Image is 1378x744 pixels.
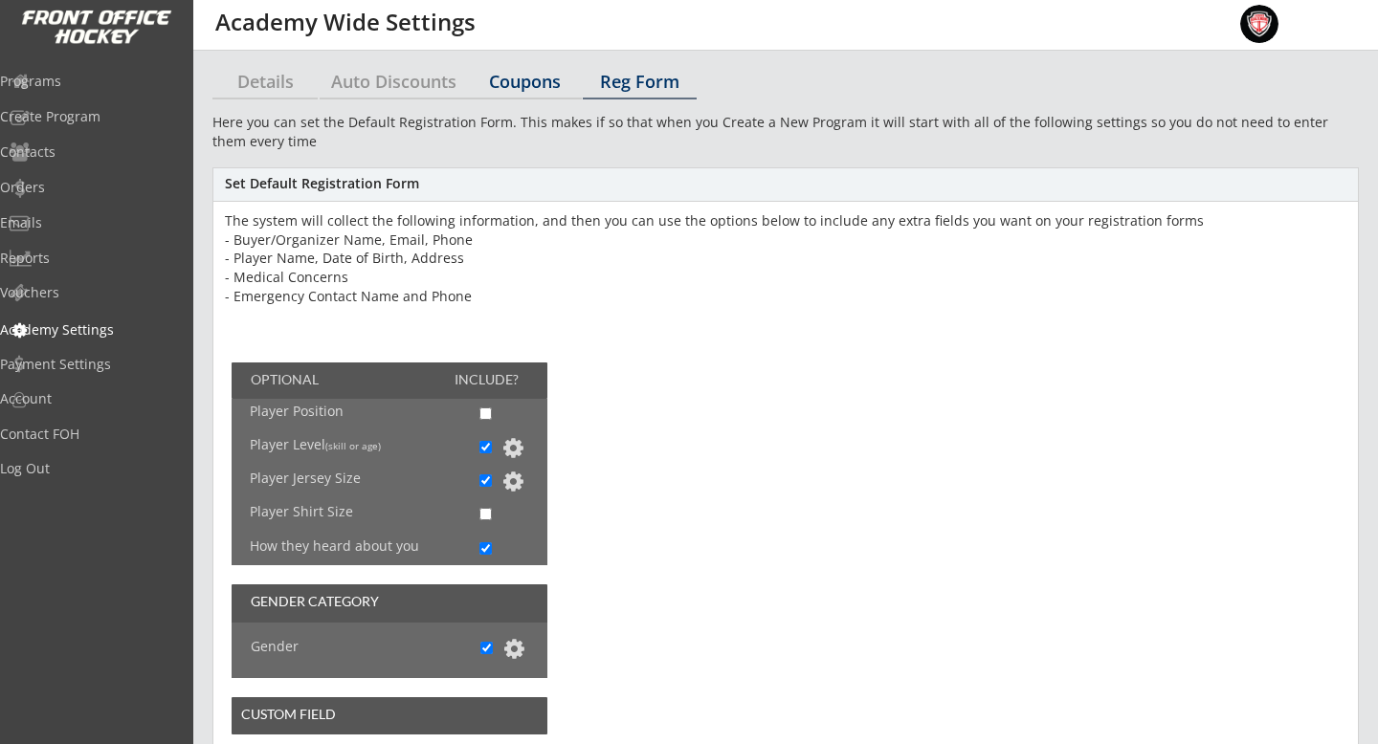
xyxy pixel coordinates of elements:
[455,373,530,386] div: INCLUDE?
[212,113,1359,150] div: Here you can set the Default Registration Form. This makes if so that when you Create a New Progr...
[250,438,400,451] div: Player Level
[212,73,318,90] div: Details
[250,539,422,553] div: How they heard about you
[241,708,346,721] div: CUSTOM FIELD
[251,595,410,608] div: GENDER CATEGORY
[251,639,455,655] div: Gender
[251,373,344,386] div: OPTIONAL
[225,177,1346,190] div: Set Default Registration Form
[250,471,387,485] div: Player Jersey Size
[320,73,468,90] div: Auto Discounts
[250,505,387,518] div: Player Shirt Size
[583,73,697,90] div: Reg Form
[325,439,381,452] font: (skill or age)
[468,73,582,90] div: Coupons
[225,211,1348,305] div: The system will collect the following information, and then you can use the options below to incl...
[250,405,387,418] div: Player Position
